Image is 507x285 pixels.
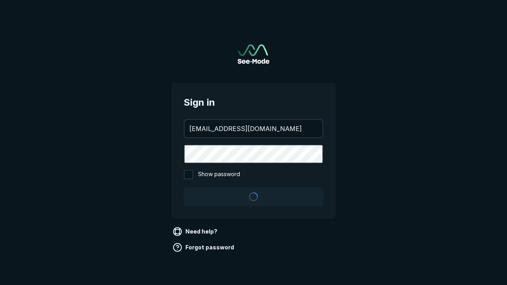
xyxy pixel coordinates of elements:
img: See-Mode Logo [238,44,269,64]
a: Need help? [171,225,221,238]
span: Show password [198,170,240,179]
span: Sign in [184,95,323,110]
input: your@email.com [185,120,322,137]
a: Go to sign in [238,44,269,64]
a: Forgot password [171,241,237,254]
